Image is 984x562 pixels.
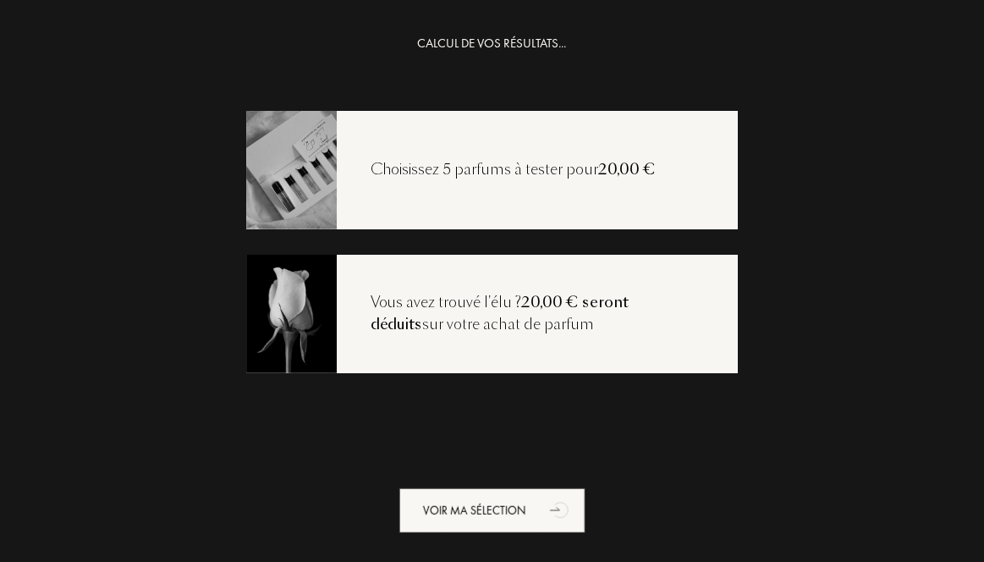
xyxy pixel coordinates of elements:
[371,292,629,334] span: 20,00 € seront déduits
[544,493,578,526] div: animation
[245,252,337,374] img: recoload3.png
[245,108,337,230] img: recoload1.png
[337,159,690,181] div: Choisissez 5 parfums à tester pour
[418,34,567,53] div: CALCUL DE VOS RÉSULTATS...
[599,159,657,179] span: 20,00 €
[337,292,739,335] div: Vous avez trouvé l'élu ? sur votre achat de parfum
[399,488,585,533] div: Voir ma sélection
